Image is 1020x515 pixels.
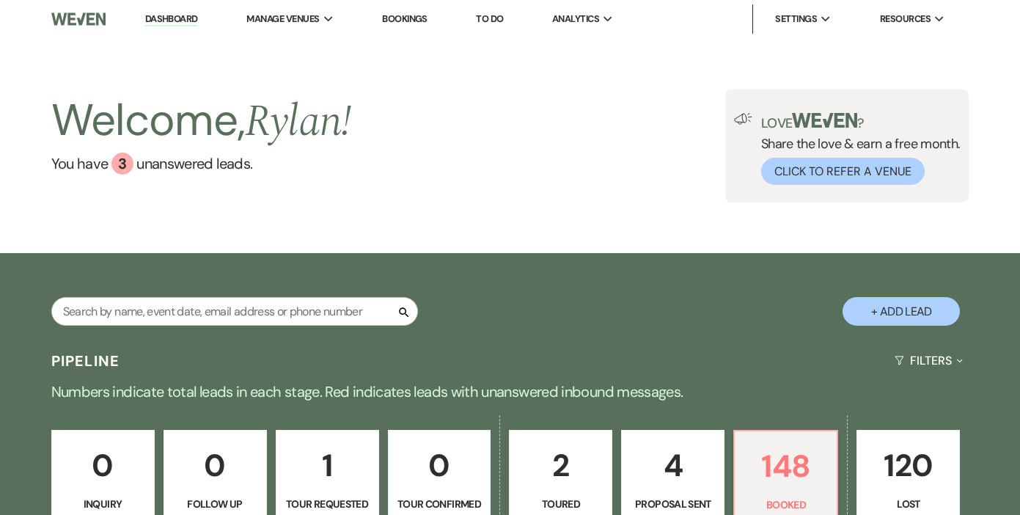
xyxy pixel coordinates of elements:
span: Settings [775,12,817,26]
p: 4 [631,441,715,490]
p: Lost [866,496,950,512]
a: Bookings [382,12,428,25]
button: Filters [889,341,969,380]
p: Booked [744,497,828,513]
p: Tour Confirmed [397,496,482,512]
p: 2 [518,441,603,490]
span: Analytics [552,12,599,26]
input: Search by name, event date, email address or phone number [51,297,418,326]
span: Manage Venues [246,12,319,26]
p: 120 [866,441,950,490]
div: 3 [111,153,133,175]
p: 0 [61,441,145,490]
a: To Do [476,12,503,25]
span: Resources [880,12,931,26]
p: Proposal Sent [631,496,715,512]
img: weven-logo-green.svg [792,113,857,128]
p: 0 [397,441,482,490]
p: Tour Requested [285,496,370,512]
h2: Welcome, [51,90,352,153]
p: 148 [744,442,828,491]
button: + Add Lead [843,297,960,326]
div: Share the love & earn a free month. [752,113,961,185]
p: Love ? [761,113,961,130]
p: 0 [173,441,257,490]
p: Follow Up [173,496,257,512]
p: 1 [285,441,370,490]
button: Click to Refer a Venue [761,158,925,185]
p: Inquiry [61,496,145,512]
p: Toured [518,496,603,512]
h3: Pipeline [51,351,120,371]
img: Weven Logo [51,4,106,34]
a: You have 3 unanswered leads. [51,153,352,175]
img: loud-speaker-illustration.svg [734,113,752,125]
a: Dashboard [145,12,198,26]
span: Rylan ! [245,88,351,156]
